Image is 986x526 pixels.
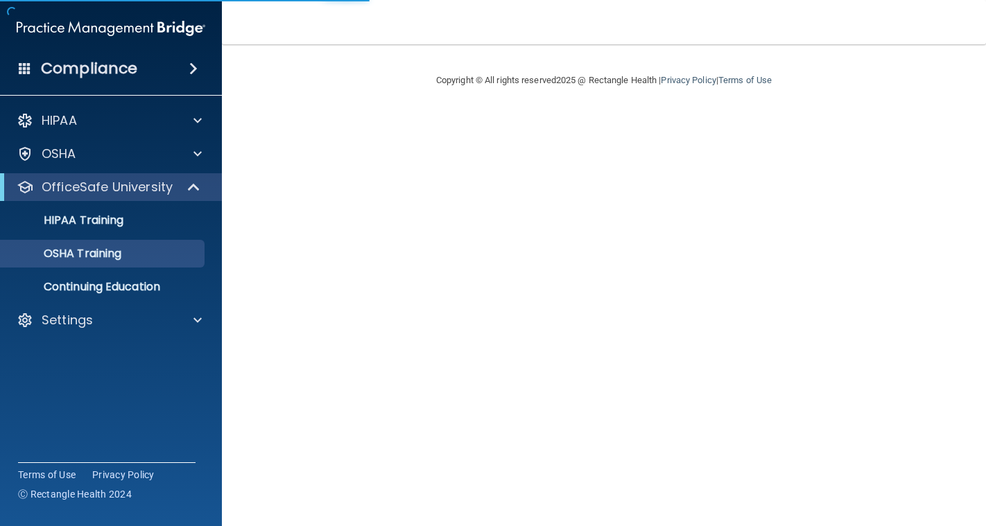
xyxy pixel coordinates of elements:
[351,58,857,103] div: Copyright © All rights reserved 2025 @ Rectangle Health | |
[18,468,76,482] a: Terms of Use
[9,213,123,227] p: HIPAA Training
[42,112,77,129] p: HIPAA
[17,146,202,162] a: OSHA
[18,487,132,501] span: Ⓒ Rectangle Health 2024
[17,15,205,42] img: PMB logo
[42,179,173,195] p: OfficeSafe University
[9,280,198,294] p: Continuing Education
[661,75,716,85] a: Privacy Policy
[17,112,202,129] a: HIPAA
[9,247,121,261] p: OSHA Training
[42,312,93,328] p: Settings
[17,312,202,328] a: Settings
[41,59,137,78] h4: Compliance
[42,146,76,162] p: OSHA
[17,179,201,195] a: OfficeSafe University
[718,75,772,85] a: Terms of Use
[92,468,155,482] a: Privacy Policy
